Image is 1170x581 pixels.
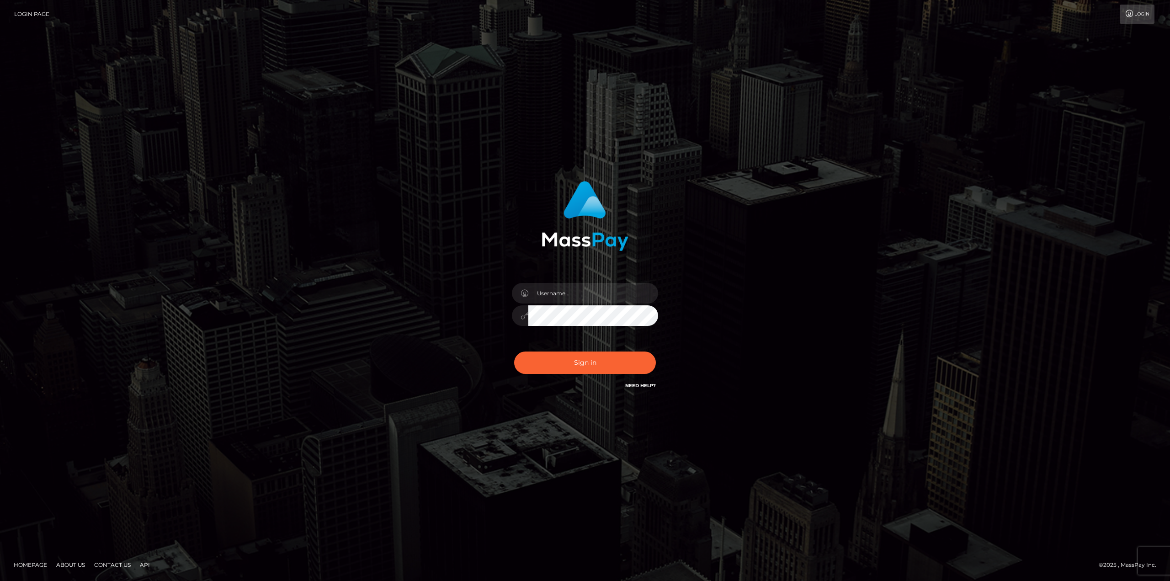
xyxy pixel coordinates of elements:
[514,352,656,374] button: Sign in
[136,558,154,572] a: API
[14,5,49,24] a: Login Page
[1120,5,1154,24] a: Login
[53,558,89,572] a: About Us
[542,181,628,251] img: MassPay Login
[625,383,656,389] a: Need Help?
[90,558,134,572] a: Contact Us
[528,283,658,304] input: Username...
[1099,560,1163,570] div: © 2025 , MassPay Inc.
[10,558,51,572] a: Homepage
